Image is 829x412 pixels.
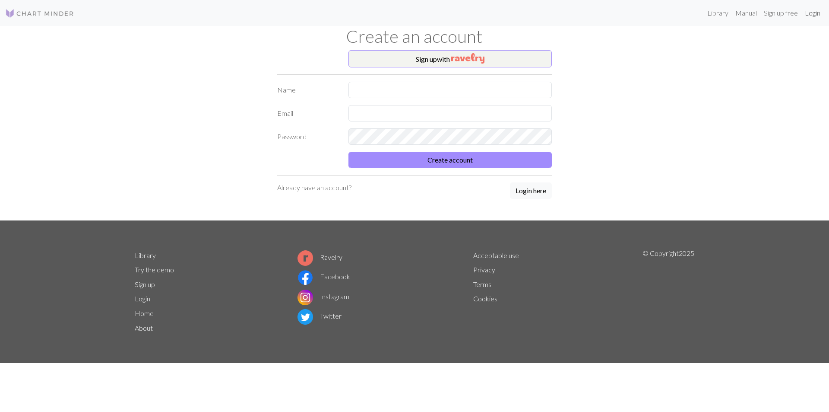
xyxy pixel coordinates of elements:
a: Home [135,309,154,317]
a: Sign up free [760,4,801,22]
a: Cookies [473,294,497,303]
img: Ravelry logo [297,250,313,266]
button: Sign upwith [348,50,552,67]
label: Name [272,82,343,98]
a: Instagram [297,292,349,300]
button: Create account [348,152,552,168]
a: Login [135,294,150,303]
img: Twitter logo [297,309,313,325]
a: Privacy [473,265,495,274]
img: Ravelry [451,53,484,64]
a: Acceptable use [473,251,519,259]
label: Email [272,105,343,121]
a: Library [135,251,156,259]
a: Login [801,4,824,22]
p: Already have an account? [277,182,351,193]
a: Ravelry [297,253,342,261]
a: Library [704,4,732,22]
button: Login here [510,182,552,199]
img: Facebook logo [297,270,313,285]
a: Try the demo [135,265,174,274]
a: Manual [732,4,760,22]
h1: Create an account [130,26,699,47]
a: Sign up [135,280,155,288]
label: Password [272,128,343,145]
a: About [135,324,153,332]
img: Logo [5,8,74,19]
a: Login here [510,182,552,200]
a: Twitter [297,312,342,320]
img: Instagram logo [297,290,313,305]
a: Facebook [297,272,350,281]
p: © Copyright 2025 [642,248,694,335]
a: Terms [473,280,491,288]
